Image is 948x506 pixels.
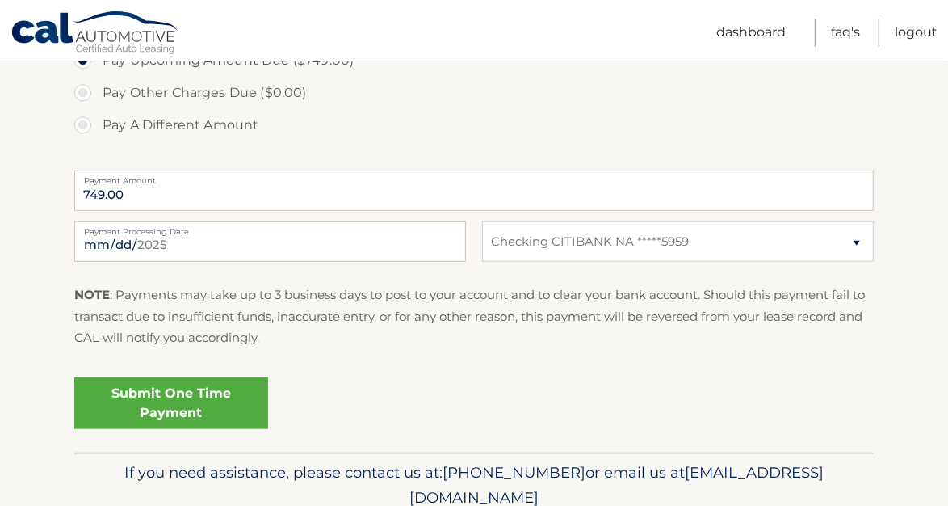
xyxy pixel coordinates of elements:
[74,171,874,183] label: Payment Amount
[74,221,466,234] label: Payment Processing Date
[10,11,180,57] a: Cal Automotive
[895,19,938,47] a: Logout
[74,287,110,302] strong: NOTE
[443,463,585,482] span: [PHONE_NUMBER]
[74,77,874,109] label: Pay Other Charges Due ($0.00)
[74,377,268,429] a: Submit One Time Payment
[716,19,786,47] a: Dashboard
[74,109,874,141] label: Pay A Different Amount
[74,221,466,262] input: Payment Date
[74,285,874,348] p: : Payments may take up to 3 business days to post to your account and to clear your bank account....
[74,171,874,211] input: Payment Amount
[831,19,860,47] a: FAQ's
